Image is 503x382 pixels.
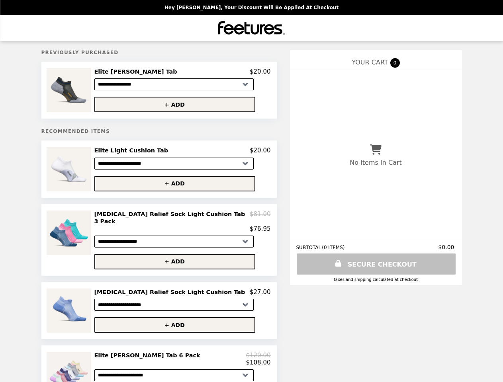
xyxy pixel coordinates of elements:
span: ( 0 ITEMS ) [322,245,344,250]
button: + ADD [94,176,255,191]
div: Taxes and Shipping calculated at checkout [296,277,456,282]
p: $20.00 [250,147,271,154]
h2: Elite Light Cushion Tab [94,147,172,154]
p: No Items In Cart [350,159,401,166]
p: Hey [PERSON_NAME], your discount will be applied at checkout [164,5,339,10]
img: Brand Logo [218,20,285,36]
select: Select a product variant [94,299,254,311]
h2: [MEDICAL_DATA] Relief Sock Light Cushion Tab 3 Pack [94,210,250,225]
h5: Previously Purchased [41,50,277,55]
button: + ADD [94,254,255,269]
p: $81.00 [250,210,271,225]
select: Select a product variant [94,78,254,90]
img: Plantar Fasciitis Relief Sock Light Cushion Tab [47,288,93,333]
span: SUBTOTAL [296,245,322,250]
span: $0.00 [438,244,455,250]
img: Elite Max Cushion Tab [47,68,93,112]
button: + ADD [94,317,255,333]
p: $20.00 [250,68,271,75]
span: 0 [390,58,400,68]
p: $27.00 [250,288,271,296]
select: Select a product variant [94,158,254,170]
h2: Elite [PERSON_NAME] Tab 6 Pack [94,352,204,359]
button: + ADD [94,97,255,112]
select: Select a product variant [94,369,254,381]
img: Plantar Fasciitis Relief Sock Light Cushion Tab 3 Pack [47,210,93,255]
p: $120.00 [246,352,270,359]
select: Select a product variant [94,236,254,248]
p: $108.00 [246,359,270,366]
img: Elite Light Cushion Tab [47,147,93,191]
h2: Elite [PERSON_NAME] Tab [94,68,180,75]
h2: [MEDICAL_DATA] Relief Sock Light Cushion Tab [94,288,249,296]
span: YOUR CART [352,58,388,66]
h5: Recommended Items [41,129,277,134]
p: $76.95 [250,225,271,232]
